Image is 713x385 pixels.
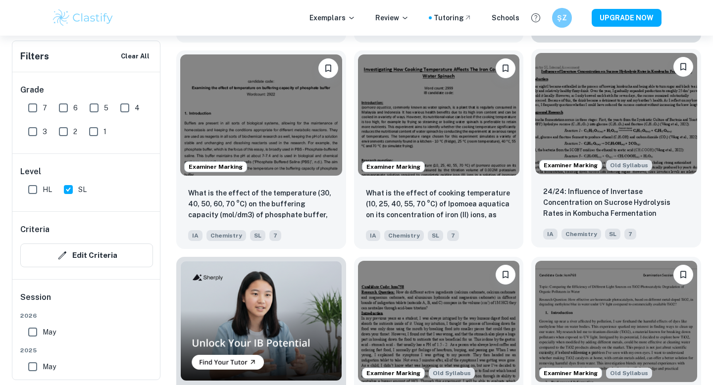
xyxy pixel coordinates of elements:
a: Schools [492,12,519,23]
button: Help and Feedback [527,9,544,26]
h6: Grade [20,84,153,96]
p: What is the effect of the temperature (30, 40, 50, 60, 70 °C) on the buffering capacity (mol/dm3)... [188,188,334,221]
div: Starting from the May 2025 session, the Chemistry IA requirements have changed. It's OK to refer ... [606,368,652,379]
h6: Level [20,166,153,178]
div: Starting from the May 2025 session, the Chemistry IA requirements have changed. It's OK to refer ... [606,160,652,171]
button: Bookmark [673,57,693,77]
div: Starting from the May 2025 session, the Chemistry IA requirements have changed. It's OK to refer ... [429,368,475,379]
button: Edit Criteria [20,243,153,267]
img: Clastify logo [51,8,114,28]
span: 2025 [20,346,153,355]
h6: Filters [20,49,49,63]
span: Examiner Marking [540,369,602,378]
p: 24/24: Influence of Invertase Concentration on Sucrose Hydrolysis Rates in Kombucha Fermentation [543,186,689,219]
img: Chemistry IA example thumbnail: How do different active ingredients (cal [358,261,520,382]
span: IA [543,229,558,240]
button: Bookmark [318,58,338,78]
span: Examiner Marking [362,162,424,171]
img: Chemistry IA example thumbnail: What is the effect of the temperature (3 [180,54,342,176]
span: 6 [73,102,78,113]
a: Examiner MarkingStarting from the May 2025 session, the Chemistry IA requirements have changed. I... [531,50,701,249]
span: Old Syllabus [429,368,475,379]
span: IA [188,230,203,241]
span: 7 [269,230,281,241]
span: 4 [135,102,140,113]
span: 2 [73,126,77,137]
span: SL [428,230,443,241]
button: UPGRADE NOW [592,9,662,27]
img: Chemistry IA example thumbnail: How effective are homemade photocatalyst [535,261,697,382]
span: Chemistry [206,230,246,241]
p: Exemplars [309,12,356,23]
span: May [43,361,56,372]
span: Old Syllabus [606,160,652,171]
a: Tutoring [434,12,472,23]
button: Bookmark [673,265,693,285]
span: Chemistry [561,229,601,240]
img: Chemistry IA example thumbnail: What is the effect of cooking temperatur [358,54,520,176]
h6: Session [20,291,153,311]
span: May [43,327,56,337]
span: SL [78,184,87,195]
p: What is the effect of cooking temperature (10, 25, 40, 55, 70 °C) of Ipomoea aquatica on its conc... [366,188,512,221]
span: IA [366,230,380,241]
span: 5 [104,102,108,113]
button: Clear All [118,49,152,64]
span: HL [43,184,52,195]
img: Thumbnail [180,261,342,381]
p: Review [375,12,409,23]
span: Examiner Marking [185,162,247,171]
button: Bookmark [496,265,515,285]
span: 7 [43,102,47,113]
span: 3 [43,126,47,137]
span: SL [605,229,620,240]
span: 7 [447,230,459,241]
a: Examiner MarkingBookmarkWhat is the effect of the temperature (30, 40, 50, 60, 70 °C) on the buff... [176,50,346,249]
span: 2026 [20,311,153,320]
span: Examiner Marking [540,161,602,170]
span: 7 [624,229,636,240]
button: Bookmark [496,58,515,78]
img: Chemistry IA example thumbnail: 24/24: Influence of Invertase Concentrat [535,53,697,174]
span: SL [250,230,265,241]
h6: ŞZ [557,12,568,23]
button: ŞZ [552,8,572,28]
span: Chemistry [384,230,424,241]
span: 1 [103,126,106,137]
span: Old Syllabus [606,368,652,379]
h6: Criteria [20,224,50,236]
a: Examiner MarkingBookmarkWhat is the effect of cooking temperature (10, 25, 40, 55, 70 °C) of Ipom... [354,50,524,249]
span: Examiner Marking [362,369,424,378]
